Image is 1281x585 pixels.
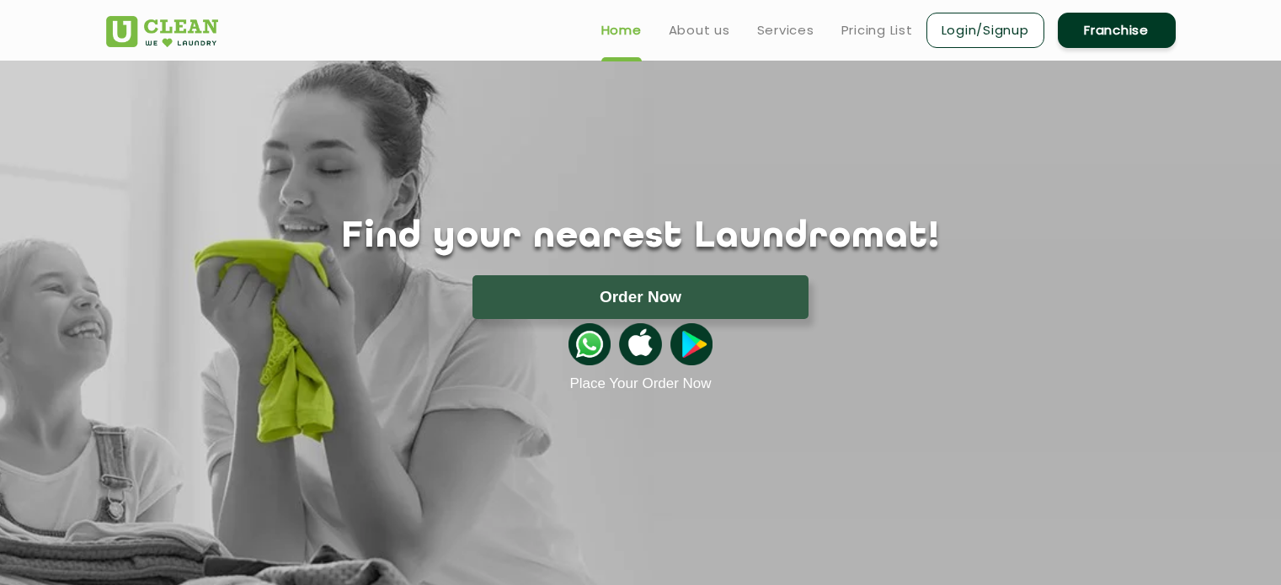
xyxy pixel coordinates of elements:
img: playstoreicon.png [670,323,713,365]
a: Login/Signup [926,13,1044,48]
a: Place Your Order Now [569,375,711,392]
img: UClean Laundry and Dry Cleaning [106,16,218,47]
a: Services [757,20,814,40]
a: About us [669,20,730,40]
img: apple-icon.png [619,323,661,365]
a: Franchise [1058,13,1176,48]
a: Home [601,20,642,40]
img: whatsappicon.png [568,323,611,365]
a: Pricing List [841,20,913,40]
h1: Find your nearest Laundromat! [93,216,1188,258]
button: Order Now [472,275,809,319]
